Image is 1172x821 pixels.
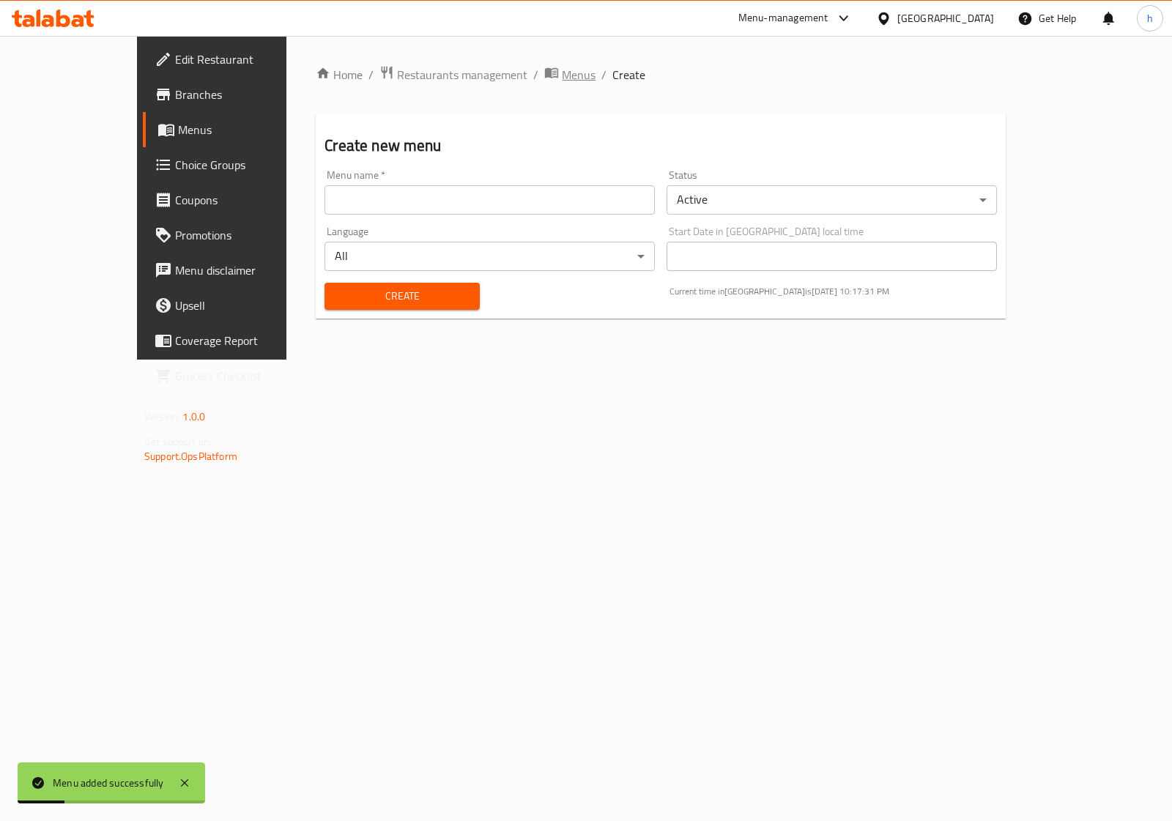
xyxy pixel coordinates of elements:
a: Home [316,66,363,83]
span: 1.0.0 [182,407,205,426]
span: Menu disclaimer [175,261,321,279]
a: Edit Restaurant [143,42,333,77]
a: Upsell [143,288,333,323]
button: Create [324,283,479,310]
a: Menus [544,65,596,84]
span: Menus [178,121,321,138]
div: Menu-management [738,10,828,27]
span: Create [612,66,645,83]
span: Promotions [175,226,321,244]
span: Restaurants management [397,66,527,83]
span: Coverage Report [175,332,321,349]
a: Promotions [143,218,333,253]
span: Edit Restaurant [175,51,321,68]
span: Coupons [175,191,321,209]
span: Create [336,287,467,305]
span: Grocery Checklist [175,367,321,385]
span: Branches [175,86,321,103]
a: Branches [143,77,333,112]
h2: Create new menu [324,135,997,157]
span: Get support on: [144,432,212,451]
a: Choice Groups [143,147,333,182]
span: Choice Groups [175,156,321,174]
li: / [533,66,538,83]
p: Current time in [GEOGRAPHIC_DATA] is [DATE] 10:17:31 PM [670,285,997,298]
div: Menu added successfully [53,775,164,791]
span: Menus [562,66,596,83]
input: Please enter Menu name [324,185,655,215]
span: Version: [144,407,180,426]
a: Restaurants management [379,65,527,84]
a: Support.OpsPlatform [144,447,237,466]
li: / [601,66,607,83]
li: / [368,66,374,83]
a: Coupons [143,182,333,218]
nav: breadcrumb [316,65,1006,84]
div: [GEOGRAPHIC_DATA] [897,10,994,26]
div: Active [667,185,997,215]
a: Menus [143,112,333,147]
a: Menu disclaimer [143,253,333,288]
a: Coverage Report [143,323,333,358]
div: All [324,242,655,271]
a: Grocery Checklist [143,358,333,393]
span: h [1147,10,1153,26]
span: Upsell [175,297,321,314]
